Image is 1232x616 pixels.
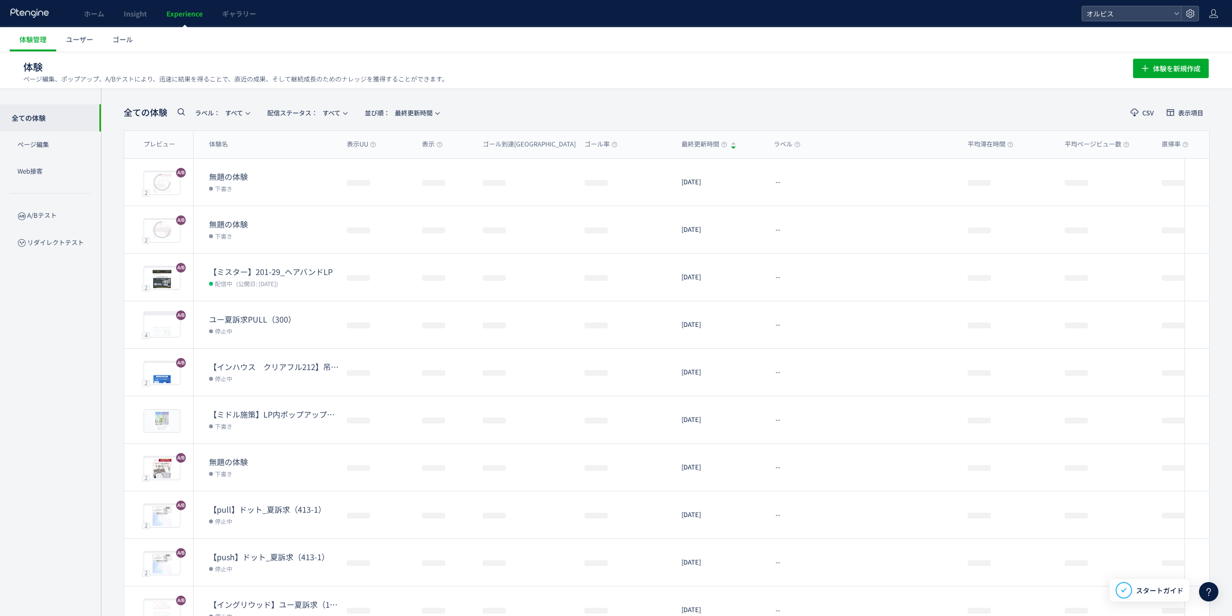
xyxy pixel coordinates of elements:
p: ページ編集、ポップアップ、A/Bテストにより、迅速に結果を得ることで、直近の成果、そして継続成長のためのナレッジを獲得することができます。 [23,75,448,83]
span: -- [776,368,780,377]
div: [DATE] [674,444,766,491]
dt: 【ミスター】201-29_ヘアバンドLP [209,266,339,277]
span: 平均滞在時間 [968,140,1013,149]
span: 配信中 [215,278,232,288]
span: -- [776,510,780,519]
span: -- [776,320,780,329]
span: 表示 [422,140,442,149]
div: 2 [142,569,150,576]
dt: 無題の体験 [209,219,339,230]
span: Experience [166,9,203,18]
span: 配信ステータス​： [267,108,318,117]
span: 体験管理 [19,34,47,44]
span: -- [776,415,780,424]
span: 表示項目 [1178,110,1203,116]
span: 最終更新時間 [681,140,727,149]
span: 全ての体験 [124,106,167,119]
div: [DATE] [674,396,766,443]
span: 下書き [215,183,232,193]
div: [DATE] [674,539,766,586]
span: 下書き [215,231,232,241]
span: すべて [195,105,243,121]
span: ゴール到達[GEOGRAPHIC_DATA] [483,140,584,149]
span: 体験を新規作成 [1153,59,1200,78]
div: [DATE] [674,254,766,301]
dt: ユー夏訴求PULL（300） [209,314,339,325]
span: 下書き [215,421,232,431]
div: 4 [142,332,150,339]
span: (公開日: [DATE]) [236,279,278,288]
span: すべて [267,105,340,121]
span: -- [776,558,780,567]
dt: 【ミドル施策】LP内ポップアップ（ユー×ユー ドット [209,409,339,420]
h1: 体験 [23,60,1112,74]
span: ホーム [84,9,104,18]
dt: 【push】ドット_夏訴求（413-1） [209,551,339,563]
dt: 【イングリウッド】ユー夏訴求（162） [209,599,339,610]
div: 2 [142,522,150,529]
dt: 【インハウス クリアフル212】吊り下げポーチ検証用 夏訴求反映 [209,361,339,373]
span: ギャラリー [222,9,256,18]
dt: 【pull】ドット_夏訴求（413-1） [209,504,339,515]
button: CSV [1124,105,1160,120]
span: ゴール [113,34,133,44]
span: 停止中 [215,326,232,336]
div: [DATE] [674,349,766,396]
div: [DATE] [674,301,766,348]
span: -- [776,178,780,187]
span: プレビュー [144,140,175,149]
button: ラベル：すべて [189,105,255,120]
span: CSV [1142,110,1154,116]
span: ラベル [774,140,800,149]
span: オルビス [1084,6,1170,21]
dt: 無題の体験 [209,456,339,468]
div: 2 [142,237,150,243]
div: [DATE] [674,206,766,253]
span: 最終更新時間 [365,105,433,121]
span: 並び順： [365,108,390,117]
span: 停止中 [215,373,232,383]
div: [DATE] [674,491,766,538]
span: スタートガイド [1136,585,1183,596]
span: 体験名 [209,140,228,149]
span: -- [776,463,780,472]
span: ゴール率 [584,140,617,149]
div: 2 [142,189,150,196]
span: 表示UU [347,140,376,149]
dt: 無題の体験 [209,171,339,182]
div: 2 [142,474,150,481]
span: ラベル： [195,108,220,117]
span: 直帰率 [1162,140,1188,149]
div: 2 [142,379,150,386]
button: 表示項目 [1160,105,1210,120]
div: 2 [142,284,150,291]
span: 下書き [215,469,232,478]
button: 配信ステータス​：すべて [261,105,353,120]
span: 停止中 [215,564,232,573]
span: Insight [124,9,147,18]
span: ユーザー [66,34,93,44]
button: 体験を新規作成 [1133,59,1209,78]
button: 並び順：最終更新時間 [358,105,445,120]
span: -- [776,605,780,615]
span: 停止中 [215,516,232,526]
span: -- [776,225,780,234]
span: 平均ページビュー数 [1065,140,1129,149]
div: [DATE] [674,159,766,206]
span: -- [776,273,780,282]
